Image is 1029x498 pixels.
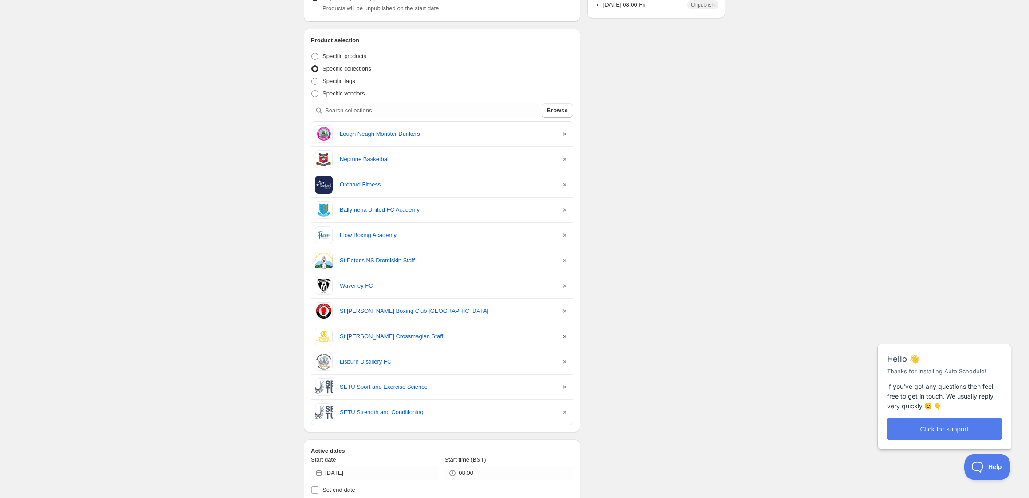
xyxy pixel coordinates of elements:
a: St Peter's NS Dromiskin Staff [340,256,553,265]
span: Specific tags [322,78,355,84]
a: Lisburn Distillery FC [340,357,553,366]
iframe: Help Scout Beacon - Open [964,454,1011,480]
span: Set end date [322,486,355,493]
iframe: Help Scout Beacon - Messages and Notifications [873,322,1016,454]
span: Start date [311,456,336,463]
h2: Product selection [311,36,573,45]
input: Search collections [325,103,540,118]
a: St [PERSON_NAME] Crossmaglen Staff [340,332,553,341]
a: Waveney FC [340,281,553,290]
a: SETU Sport and Exercise Science [340,383,553,391]
a: SETU Strength and Conditioning [340,408,553,417]
span: Products will be unpublished on the start date [322,5,439,12]
span: Unpublish [691,1,715,8]
a: St [PERSON_NAME] Boxing Club [GEOGRAPHIC_DATA] [340,307,553,316]
p: [DATE] 08:00 Fri [603,0,646,9]
h2: Active dates [311,447,573,455]
span: Specific collections [322,65,371,72]
span: Browse [547,106,568,115]
span: Specific products [322,53,366,59]
a: Orchard Fitness [340,180,553,189]
a: Neptune Basketball [340,155,553,164]
button: Browse [542,103,573,118]
span: Start time (BST) [444,456,486,463]
a: Ballymena United FC Academy [340,206,553,214]
a: Lough Neagh Monster Dunkers [340,130,553,138]
span: Specific vendors [322,90,365,97]
a: Flow Boxing Academy [340,231,553,240]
